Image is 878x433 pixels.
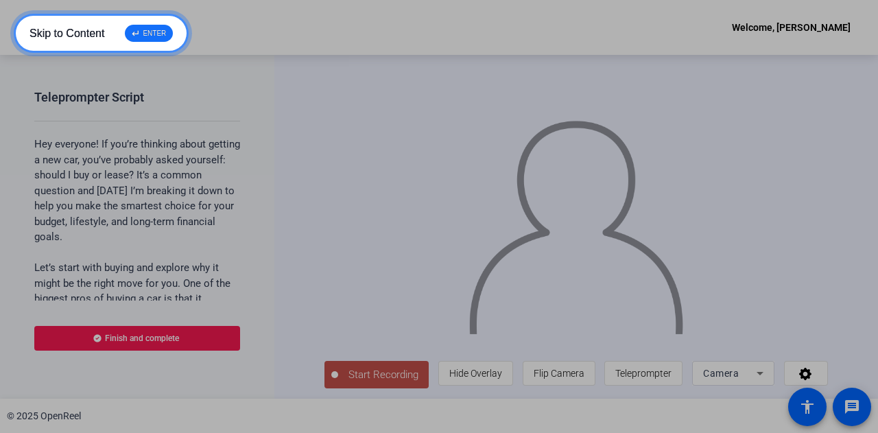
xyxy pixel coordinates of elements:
mat-icon: accessibility [799,399,816,415]
span: Flip Camera [534,368,584,379]
button: Start Recording [324,361,429,388]
div: Welcome, [PERSON_NAME] [732,19,851,36]
img: OpenReel logo [27,14,78,41]
button: Flip Camera [523,361,595,386]
img: overlay [467,108,685,334]
div: © 2025 OpenReel [7,409,81,423]
button: Teleprompter [604,361,683,386]
span: Start Recording [338,367,429,383]
mat-icon: message [844,399,860,415]
span: Camera [703,368,739,379]
div: Teleprompter Script [34,89,144,106]
span: Hide Overlay [449,368,502,379]
p: Hey everyone! If you’re thinking about getting a new car, you’ve probably asked yourself: should ... [34,137,240,245]
button: Finish and complete [34,326,240,351]
span: Teleprompter [615,368,672,379]
button: Hide Overlay [438,361,513,386]
span: Finish and complete [105,333,179,344]
p: Let’s start with buying and explore why it might be the right move for you. One of the biggest pr... [34,260,240,430]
